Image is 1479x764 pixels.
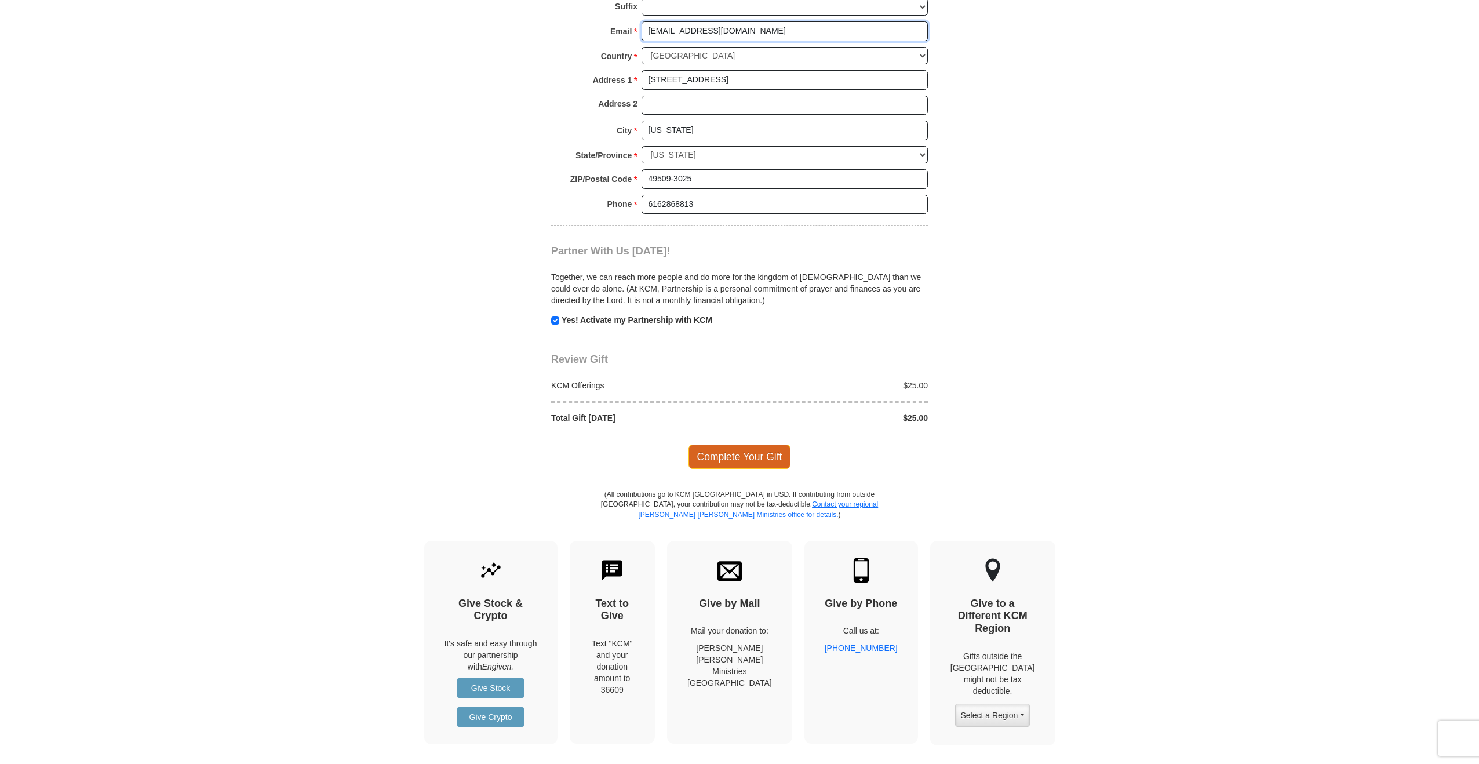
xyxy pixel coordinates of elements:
[950,650,1035,697] p: Gifts outside the [GEOGRAPHIC_DATA] might not be tax deductible.
[562,315,712,325] strong: Yes! Activate my Partnership with KCM
[600,558,624,583] img: text-to-give.svg
[717,558,742,583] img: envelope.svg
[545,380,740,391] div: KCM Offerings
[825,643,898,653] a: [PHONE_NUMBER]
[570,171,632,187] strong: ZIP/Postal Code
[825,598,898,610] h4: Give by Phone
[955,704,1029,727] button: Select a Region
[610,23,632,39] strong: Email
[598,96,637,112] strong: Address 2
[688,445,791,469] span: Complete Your Gift
[590,638,635,696] div: Text "KCM" and your donation amount to 36609
[638,500,878,518] a: Contact your regional [PERSON_NAME] [PERSON_NAME] Ministries office for details.
[545,412,740,424] div: Total Gift [DATE]
[601,48,632,64] strong: Country
[687,598,772,610] h4: Give by Mail
[551,271,928,306] p: Together, we can reach more people and do more for the kingdom of [DEMOGRAPHIC_DATA] than we coul...
[985,558,1001,583] img: other-region
[593,72,632,88] strong: Address 1
[551,245,671,257] span: Partner With Us [DATE]!
[617,122,632,139] strong: City
[687,625,772,636] p: Mail your donation to:
[849,558,873,583] img: mobile.svg
[607,196,632,212] strong: Phone
[575,147,632,163] strong: State/Province
[482,662,513,671] i: Engiven.
[739,380,934,391] div: $25.00
[457,707,524,727] a: Give Crypto
[551,354,608,365] span: Review Gift
[825,625,898,636] p: Call us at:
[590,598,635,623] h4: Text to Give
[445,638,537,672] p: It's safe and easy through our partnership with
[950,598,1035,635] h4: Give to a Different KCM Region
[445,598,537,623] h4: Give Stock & Crypto
[687,642,772,689] p: [PERSON_NAME] [PERSON_NAME] Ministries [GEOGRAPHIC_DATA]
[479,558,503,583] img: give-by-stock.svg
[739,412,934,424] div: $25.00
[600,490,879,540] p: (All contributions go to KCM [GEOGRAPHIC_DATA] in USD. If contributing from outside [GEOGRAPHIC_D...
[457,678,524,698] a: Give Stock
